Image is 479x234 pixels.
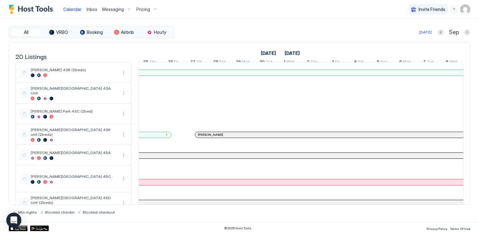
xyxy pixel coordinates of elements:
span: © 2025 Host Tools [224,226,251,230]
a: Terms Of Use [450,225,470,231]
div: User profile [460,4,470,14]
a: Host Tools Logo [9,5,56,14]
a: October 7, 2025 [422,58,435,67]
button: More options [120,131,127,138]
a: September 29, 2025 [234,58,251,67]
span: Invite Friends [418,7,445,12]
span: [PERSON_NAME][GEOGRAPHIC_DATA] 43A Unit [31,86,117,95]
span: [PERSON_NAME] 43B (2beds) [31,67,117,72]
span: VRBO [56,29,68,35]
span: 27 [190,59,195,66]
a: September 27, 2025 [189,58,204,67]
span: Terms Of Use [450,227,470,231]
span: 26 [168,59,173,66]
button: Houfy [141,28,172,37]
span: Calendar [63,7,82,12]
span: Blocked checkin [45,210,75,215]
a: Privacy Policy [427,225,447,231]
span: 3 [332,59,334,66]
span: Tue [427,59,434,66]
span: 5 [377,59,379,66]
span: 28 [213,59,218,66]
span: All [24,29,29,35]
button: Next month [464,29,470,35]
div: Open Intercom Messenger [6,213,21,228]
div: menu [120,152,127,159]
span: Booking [87,29,103,35]
a: Inbox [87,6,97,13]
span: 29 [236,59,241,66]
span: 7 [423,59,426,66]
span: Mon [242,59,250,66]
span: 8 [446,59,448,66]
span: [PERSON_NAME][GEOGRAPHIC_DATA] 45C · [31,174,117,179]
span: Wed [286,59,294,66]
span: Thu [149,59,156,66]
button: More options [120,152,127,159]
span: Sun [219,59,226,66]
button: Booking [76,28,107,37]
span: Min nights [18,210,37,215]
div: [DATE] [419,29,432,35]
span: 2 [307,59,309,66]
span: Sat [196,59,202,66]
button: Previous month [438,29,444,35]
a: October 3, 2025 [330,58,341,67]
span: Thu [310,59,318,66]
span: Airbnb [121,29,134,35]
div: menu [120,131,127,138]
span: Sep [449,29,459,36]
span: 6 [399,59,402,66]
span: Fri [174,59,178,66]
span: Sat [358,59,364,66]
span: 20 Listings [15,51,47,61]
span: [PERSON_NAME] [198,133,223,137]
a: September 25, 2025 [142,58,158,67]
div: menu [120,199,127,206]
a: September 30, 2025 [258,58,274,67]
span: Blocked checkout [83,210,115,215]
button: More options [120,69,127,76]
a: Google Play Store [30,226,49,231]
div: tab-group [9,26,174,38]
button: [DATE] [418,29,433,36]
a: October 2, 2025 [305,58,319,67]
div: menu [120,110,127,118]
button: More options [120,110,127,118]
span: [PERSON_NAME][GEOGRAPHIC_DATA] 45A [31,150,117,155]
div: menu [450,6,458,13]
button: More options [120,89,127,97]
a: September 10, 2025 [259,49,277,58]
a: October 8, 2025 [444,58,459,67]
button: All [10,28,42,37]
span: 4 [354,59,357,66]
div: menu [120,69,127,76]
button: More options [120,199,127,206]
span: [PERSON_NAME][GEOGRAPHIC_DATA] 45D Unit (2beds) [31,195,117,205]
span: Inbox [87,7,97,12]
button: VRBO [43,28,74,37]
a: October 5, 2025 [375,58,389,67]
span: Privacy Policy [427,227,447,231]
span: Messaging [102,7,124,12]
button: More options [120,175,127,183]
a: October 1, 2025 [282,58,296,67]
div: menu [120,175,127,183]
span: [PERSON_NAME][GEOGRAPHIC_DATA] 43K unit (2beds) [31,127,117,137]
button: Airbnb [108,28,139,37]
span: Pricing [136,7,150,12]
span: Houfy [154,29,166,35]
a: October 4, 2025 [352,58,365,67]
span: Mon [403,59,411,66]
div: menu [120,89,127,97]
span: 25 [143,59,148,66]
a: App Store [9,226,28,231]
a: September 28, 2025 [212,58,228,67]
a: Calendar [63,6,82,13]
span: Sun [380,59,387,66]
a: October 6, 2025 [398,58,413,67]
span: Fri [335,59,340,66]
